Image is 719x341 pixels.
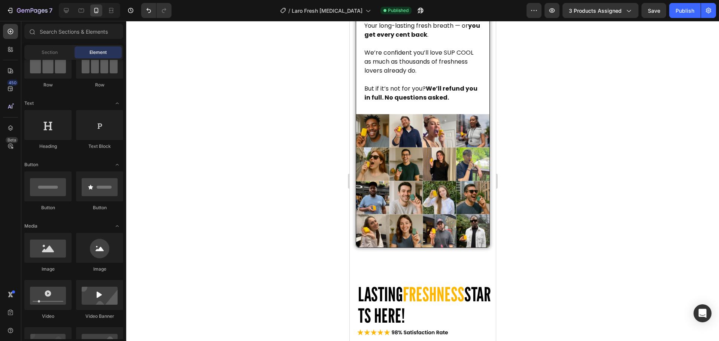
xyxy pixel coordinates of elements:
[3,3,56,18] button: 7
[24,204,72,211] div: Button
[24,313,72,320] div: Video
[24,24,123,39] input: Search Sections & Elements
[292,7,362,15] span: Laro Fresh [MEDICAL_DATA]
[111,159,123,171] span: Toggle open
[694,304,712,322] div: Open Intercom Messenger
[111,97,123,109] span: Toggle open
[111,220,123,232] span: Toggle open
[648,7,660,14] span: Save
[76,143,123,150] div: Text Block
[24,82,72,88] div: Row
[42,49,58,56] span: Section
[90,49,107,56] span: Element
[76,266,123,273] div: Image
[49,6,52,15] p: 7
[24,100,34,107] span: Text
[24,223,37,229] span: Media
[669,3,701,18] button: Publish
[6,137,18,143] div: Beta
[641,3,666,18] button: Save
[562,3,638,18] button: 3 products assigned
[676,7,694,15] div: Publish
[76,313,123,320] div: Video Banner
[24,143,72,150] div: Heading
[7,80,18,86] div: 450
[24,266,72,273] div: Image
[76,204,123,211] div: Button
[24,161,38,168] span: Button
[350,21,496,341] iframe: Design area
[288,7,290,15] span: /
[388,7,409,14] span: Published
[141,3,172,18] div: Undo/Redo
[569,7,622,15] span: 3 products assigned
[76,82,123,88] div: Row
